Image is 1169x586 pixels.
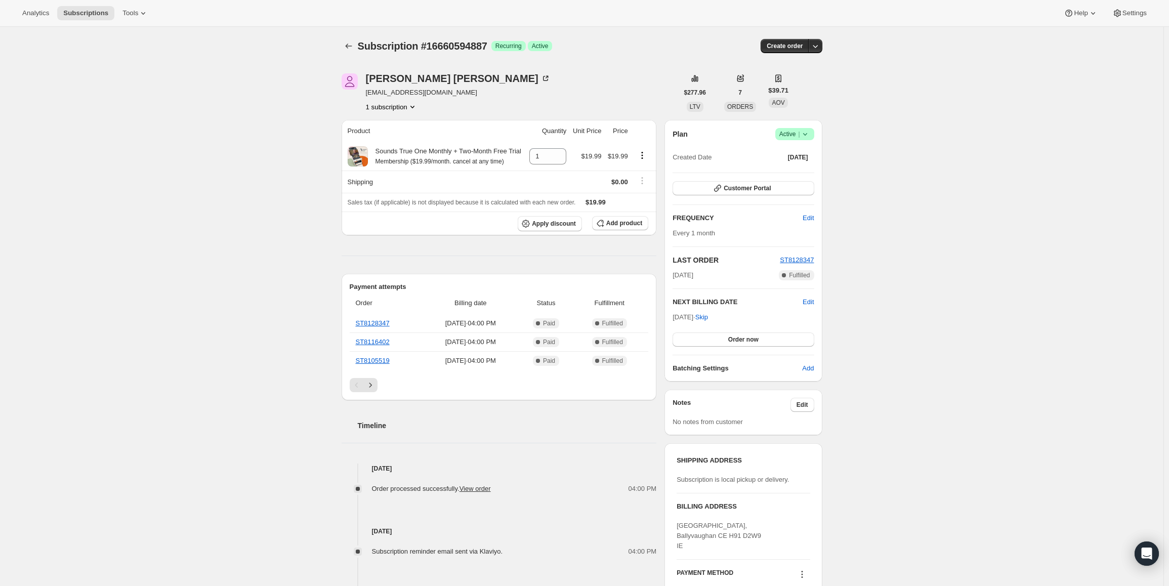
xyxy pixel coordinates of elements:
h6: Batching Settings [673,363,802,373]
span: Subscriptions [63,9,108,17]
button: Settings [1106,6,1153,20]
button: ST8128347 [780,255,814,265]
button: Skip [689,309,714,325]
button: Shipping actions [634,175,650,186]
button: Edit [803,297,814,307]
span: Subscription reminder email sent via Klaviyo. [372,548,503,555]
h2: LAST ORDER [673,255,780,265]
span: $39.71 [768,86,788,96]
span: 04:00 PM [629,547,657,557]
button: [DATE] [782,150,814,164]
span: Create order [767,42,803,50]
h2: FREQUENCY [673,213,803,223]
h2: Timeline [358,421,657,431]
span: Settings [1122,9,1147,17]
span: Fulfilled [789,271,810,279]
h3: SHIPPING ADDRESS [677,455,810,466]
a: ST8128347 [780,256,814,264]
span: AOV [772,99,784,106]
span: $19.99 [581,152,602,160]
th: Order [350,292,423,314]
th: Unit Price [569,120,604,142]
span: Paid [543,357,555,365]
span: Fulfilled [602,319,623,327]
span: Skip [695,312,708,322]
button: 7 [732,86,748,100]
button: Help [1058,6,1104,20]
button: Analytics [16,6,55,20]
span: Edit [803,213,814,223]
span: Edit [797,401,808,409]
span: Recurring [495,42,522,50]
h3: BILLING ADDRESS [677,501,810,512]
span: Every 1 month [673,229,715,237]
span: Fulfilled [602,357,623,365]
span: [DATE] [788,153,808,161]
span: [DATE] · 04:00 PM [426,356,516,366]
span: 04:00 PM [629,484,657,494]
span: Help [1074,9,1088,17]
button: Subscriptions [342,39,356,53]
span: [GEOGRAPHIC_DATA], Ballyvaughan CE H91 D2W9 IE [677,522,761,550]
span: Analytics [22,9,49,17]
h4: [DATE] [342,526,657,536]
a: ST8128347 [356,319,390,327]
span: LTV [690,103,700,110]
button: Add [796,360,820,376]
span: $19.99 [608,152,628,160]
span: Paid [543,338,555,346]
span: Customer Portal [724,184,771,192]
button: Customer Portal [673,181,814,195]
span: | [798,130,800,138]
img: product img [348,146,368,166]
span: Sales tax (if applicable) is not displayed because it is calculated with each new order. [348,199,576,206]
span: No notes from customer [673,418,743,426]
h2: Payment attempts [350,282,649,292]
span: Subscription is local pickup or delivery. [677,476,789,483]
button: Next [363,378,378,392]
span: Frances O'Driscoll [342,73,358,90]
span: ORDERS [727,103,753,110]
span: Subscription #16660594887 [358,40,487,52]
small: Membership ($19.99/month. cancel at any time) [375,158,504,165]
a: View order [460,485,491,492]
h2: Plan [673,129,688,139]
span: Tools [122,9,138,17]
span: Apply discount [532,220,576,228]
span: Active [532,42,549,50]
button: Edit [797,210,820,226]
th: Quantity [526,120,570,142]
div: [PERSON_NAME] [PERSON_NAME] [366,73,551,83]
h3: Notes [673,398,790,412]
th: Price [604,120,631,142]
span: [DATE] [673,270,693,280]
span: $19.99 [586,198,606,206]
nav: Pagination [350,378,649,392]
span: Add product [606,219,642,227]
button: Apply discount [518,216,582,231]
span: [DATE] · [673,313,708,321]
div: Open Intercom Messenger [1135,541,1159,566]
span: Billing date [426,298,516,308]
span: Created Date [673,152,712,162]
button: Order now [673,332,814,347]
span: Order processed successfully. [372,485,491,492]
button: Product actions [634,150,650,161]
span: Active [779,129,810,139]
button: Create order [761,39,809,53]
button: Tools [116,6,154,20]
span: Paid [543,319,555,327]
span: $0.00 [611,178,628,186]
span: [DATE] · 04:00 PM [426,337,516,347]
span: Add [802,363,814,373]
th: Product [342,120,526,142]
span: 7 [738,89,742,97]
span: Order now [728,336,759,344]
span: Fulfilled [602,338,623,346]
button: Subscriptions [57,6,114,20]
span: Status [522,298,570,308]
h2: NEXT BILLING DATE [673,297,803,307]
span: [EMAIL_ADDRESS][DOMAIN_NAME] [366,88,551,98]
div: Sounds True One Monthly + Two-Month Free Trial [368,146,521,166]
